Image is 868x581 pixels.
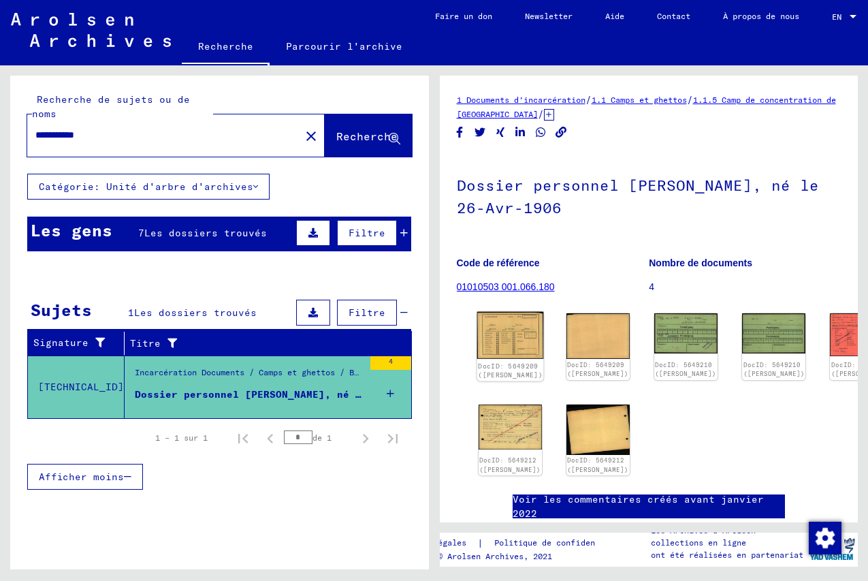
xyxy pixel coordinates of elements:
h1: Dossier personnel [PERSON_NAME], né le 26-Avr-1906 [457,154,841,236]
div: | [390,536,645,550]
p: 4 [649,280,841,294]
div: Signature [33,332,127,354]
img: yv_logo.png [807,532,858,566]
button: Filtre [337,220,397,246]
mat-label: Recherche de sujets ou de noms [32,93,190,120]
span: Les dossiers trouvés [144,227,267,239]
img: 002.jpg [742,313,805,354]
a: Politique de confidentialité [483,536,645,550]
button: Afficher moins [27,464,143,490]
span: Filtre [349,227,385,239]
button: Copier le lien [554,124,568,141]
span: / [585,93,592,106]
img: 002.jpg [566,405,630,455]
div: Modifier le consentement [808,521,841,554]
span: Filtre [349,307,385,319]
a: Recherche [182,30,270,65]
span: / [538,108,544,120]
img: Arolsen_neg.svg [11,13,171,47]
button: Filtre [337,300,397,326]
div: Incarcération Documents / Camps et ghettos / Buchenwald Camp de concentration / Documents individ... [135,366,364,386]
p: Les Archives d'Arolsen collections en ligne [651,524,805,549]
a: Voir les commentaires créés avant janvier 2022 [513,492,785,521]
div: Les gens [31,218,112,242]
a: DocID: 5649209 ([PERSON_NAME]) [478,362,543,379]
button: Dernière page [379,424,406,452]
div: Signature [33,336,114,350]
a: DocID: 5649209 ([PERSON_NAME]) [567,361,628,378]
button: Partager sur WhatsApp [534,124,548,141]
a: 1.1 Camps et ghettos [592,95,687,105]
a: DocID: 5649210 ([PERSON_NAME]) [655,361,716,378]
span: 7 [138,227,144,239]
div: Dossier personnel [PERSON_NAME], né le 26-Avr-1906 [135,388,364,402]
a: DocID: 5649212 ([PERSON_NAME]) [479,456,541,473]
p: ont été réalisées en partenariat avec [651,549,805,574]
img: 001.jpg [654,313,718,354]
a: DocID: 5649210 ([PERSON_NAME]) [743,361,805,378]
mat-icon: close [303,128,319,144]
a: DocID: 5649212 ([PERSON_NAME]) [567,456,628,473]
button: Partager sur Xing [494,124,508,141]
button: Page précédente [257,424,284,452]
p: Copyright © Arolsen Archives, 2021 [390,550,645,563]
span: Afficher moins [39,471,124,483]
div: Titre [130,336,385,351]
button: Partager sur Facebook [453,124,467,141]
button: Partager sur Twitter [473,124,487,141]
button: Page suivante [352,424,379,452]
img: 001.jpg [479,405,542,450]
a: Parcourir l'archive [270,30,419,63]
img: 001.jpg [477,312,543,360]
mat-select-trigger: EN [832,12,841,22]
button: Première page [229,424,257,452]
a: 01010503 001.066.180 [457,281,555,292]
button: Catégorie: Unité d'arbre d'archives [27,174,270,200]
div: Titre [130,332,398,354]
button: Partager sur LinkedIn [513,124,528,141]
button: Recherche [325,114,412,157]
a: 1 Documents d'incarcération [457,95,585,105]
button: Claire [298,122,325,149]
b: Code de référence [457,257,540,268]
span: / [687,93,693,106]
span: Recherche [336,129,398,143]
b: Nombre de documents [649,257,752,268]
img: Modifier le consentement [809,522,841,554]
img: 002.jpg [566,313,630,359]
